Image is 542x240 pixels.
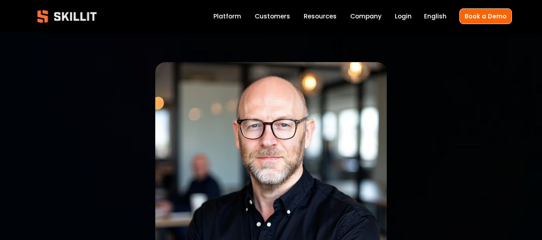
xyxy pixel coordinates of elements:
a: Login [395,11,412,22]
div: language picker [424,11,447,22]
img: Skillit [30,4,104,28]
a: Platform [213,11,241,22]
span: English [424,12,447,21]
a: Customers [255,11,290,22]
a: folder dropdown [304,11,337,22]
span: Resources [304,12,337,21]
a: Company [350,11,382,22]
a: Book a Demo [459,8,512,24]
